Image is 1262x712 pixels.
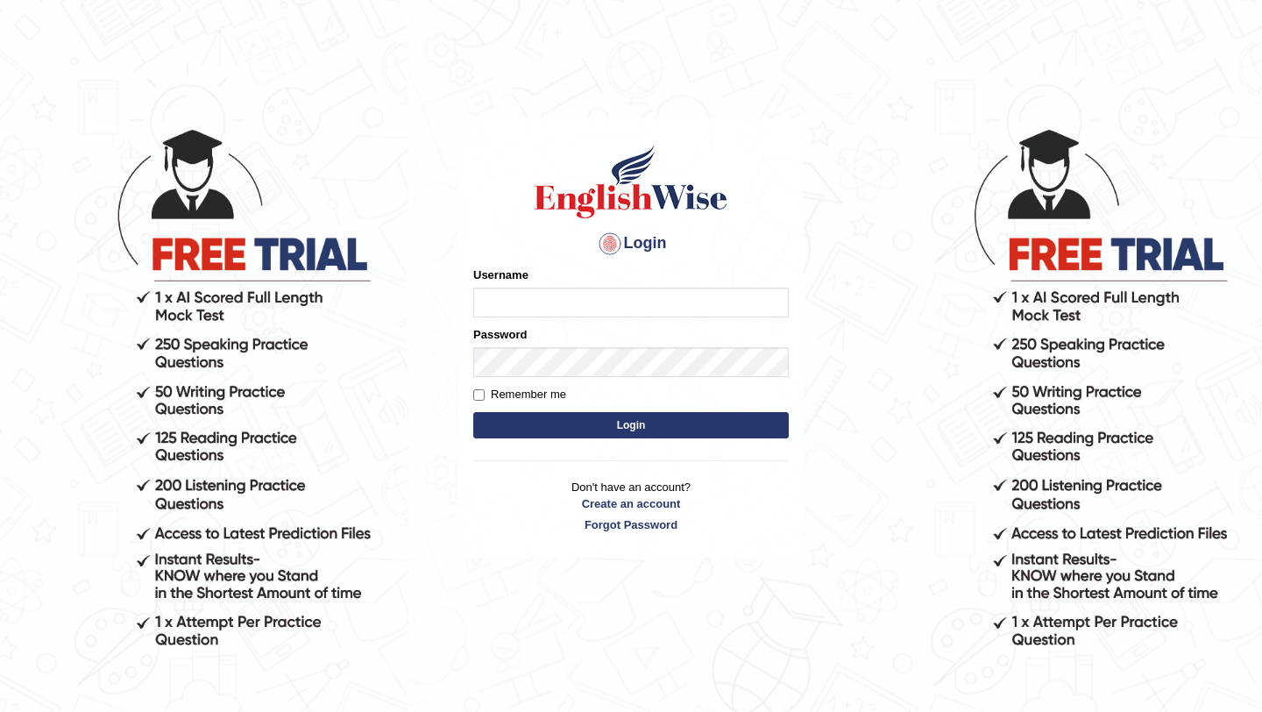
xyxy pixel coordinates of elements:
[473,495,789,512] a: Create an account
[473,412,789,438] button: Login
[473,389,485,401] input: Remember me
[531,142,731,221] img: Logo of English Wise sign in for intelligent practice with AI
[473,479,789,533] p: Don't have an account?
[473,516,789,533] a: Forgot Password
[473,230,789,258] h4: Login
[473,386,566,403] label: Remember me
[473,267,528,283] label: Username
[473,326,527,343] label: Password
